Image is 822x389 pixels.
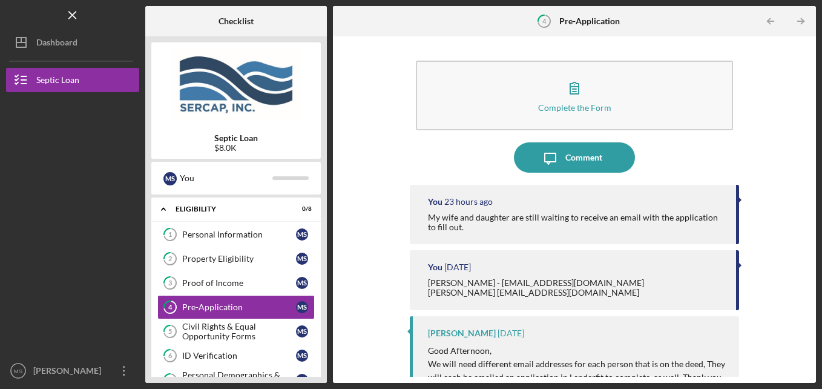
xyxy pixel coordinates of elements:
[168,304,173,311] tspan: 4
[514,142,635,173] button: Comment
[542,17,547,25] tspan: 4
[168,279,172,287] tspan: 3
[214,133,258,143] b: Septic Loan
[182,302,296,312] div: Pre-Application
[157,344,315,368] a: 6ID VerificationMS
[296,374,308,386] div: M S
[182,230,296,239] div: Personal Information
[157,247,315,271] a: 2Property EligibilityMS
[428,357,728,385] p: We will need different email addresses for each person that is on the deed, They will each be ema...
[151,48,321,121] img: Product logo
[219,16,254,26] b: Checklist
[36,30,77,58] div: Dashboard
[296,325,308,337] div: M S
[163,172,177,185] div: M S
[182,322,296,341] div: Civil Rights & Equal Opportunity Forms
[168,255,172,263] tspan: 2
[168,352,173,360] tspan: 6
[157,319,315,344] a: 5Civil Rights & Equal Opportunity FormsMS
[290,205,312,213] div: 0 / 8
[428,344,728,357] p: Good Afternoon,
[428,278,644,298] div: [PERSON_NAME] - [EMAIL_ADDRESS][DOMAIN_NAME] [PERSON_NAME] [EMAIL_ADDRESS][DOMAIN_NAME]
[6,30,139,55] button: Dashboard
[182,254,296,264] div: Property Eligibility
[176,205,281,213] div: Eligibility
[444,197,493,207] time: 2025-08-25 14:49
[416,61,734,130] button: Complete the Form
[168,328,172,336] tspan: 5
[428,197,442,207] div: You
[498,328,524,338] time: 2025-08-18 20:34
[36,68,79,95] div: Septic Loan
[168,231,172,239] tspan: 1
[14,368,22,374] text: MS
[428,213,725,232] div: My wife and daughter are still waiting to receive an email with the application to fill out.
[6,359,139,383] button: MS[PERSON_NAME]
[6,68,139,92] button: Septic Loan
[428,328,496,338] div: [PERSON_NAME]
[538,103,611,112] div: Complete the Form
[559,16,620,26] b: Pre-Application
[565,142,602,173] div: Comment
[428,262,442,272] div: You
[168,376,173,384] tspan: 7
[444,262,471,272] time: 2025-08-19 13:51
[296,301,308,313] div: M S
[157,295,315,319] a: 4Pre-ApplicationMS
[180,168,272,188] div: You
[157,271,315,295] a: 3Proof of IncomeMS
[296,350,308,362] div: M S
[296,228,308,241] div: M S
[157,222,315,247] a: 1Personal InformationMS
[182,351,296,361] div: ID Verification
[296,253,308,265] div: M S
[182,278,296,288] div: Proof of Income
[30,359,109,386] div: [PERSON_NAME]
[214,143,258,153] div: $8.0K
[296,277,308,289] div: M S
